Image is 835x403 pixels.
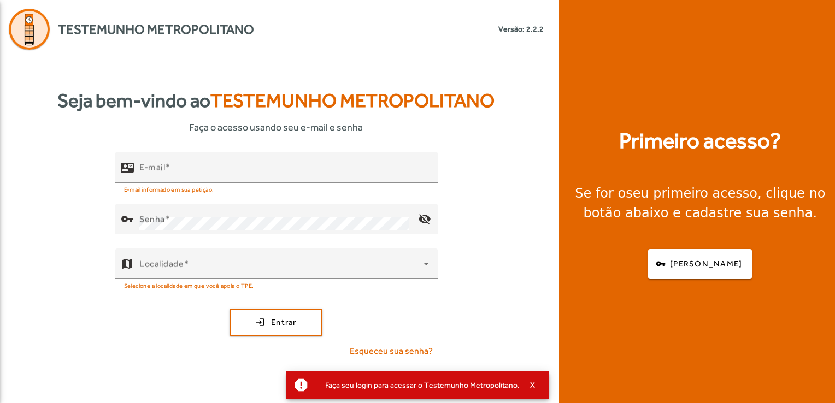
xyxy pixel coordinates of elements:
mat-icon: vpn_key [121,212,134,226]
small: Versão: 2.2.2 [498,23,544,35]
mat-hint: Selecione a localidade em que você apoia o TPE. [124,279,254,291]
button: Entrar [230,309,322,336]
mat-icon: report [293,377,309,393]
mat-icon: map [121,257,134,270]
button: [PERSON_NAME] [648,249,752,279]
span: Testemunho Metropolitano [58,20,254,39]
strong: Primeiro acesso? [619,125,781,157]
span: Esqueceu sua senha? [350,345,433,358]
mat-label: Senha [139,214,165,224]
strong: Seja bem-vindo ao [57,86,495,115]
mat-icon: visibility_off [411,206,437,232]
span: [PERSON_NAME] [670,258,742,270]
strong: seu primeiro acesso [626,186,757,201]
img: Logo Agenda [9,9,50,50]
mat-label: E-mail [139,162,165,172]
span: X [530,380,536,390]
span: Entrar [271,316,297,329]
mat-hint: E-mail informado em sua petição. [124,183,214,195]
div: Se for o , clique no botão abaixo e cadastre sua senha. [572,183,828,223]
span: Faça o acesso usando seu e-mail e senha [189,120,363,134]
mat-icon: contact_mail [121,161,134,174]
button: X [520,380,547,390]
div: Faça seu login para acessar o Testemunho Metropolitano. [316,377,520,393]
span: Testemunho Metropolitano [210,90,495,111]
mat-label: Localidade [139,258,184,269]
